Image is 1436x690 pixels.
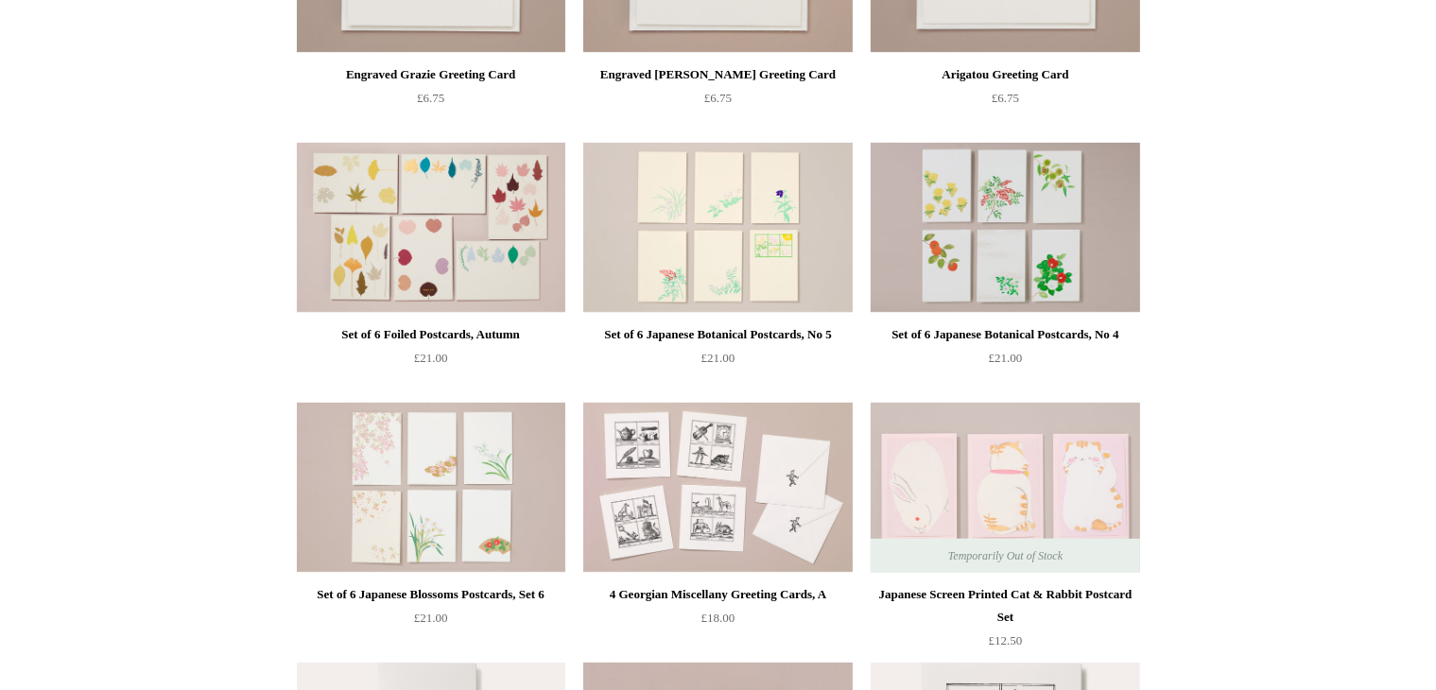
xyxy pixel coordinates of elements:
[417,91,444,105] span: £6.75
[588,323,847,346] div: Set of 6 Japanese Botanical Postcards, No 5
[302,63,561,86] div: Engraved Grazie Greeting Card
[302,583,561,606] div: Set of 6 Japanese Blossoms Postcards, Set 6
[701,611,735,625] span: £18.00
[414,611,448,625] span: £21.00
[871,63,1139,141] a: Arigatou Greeting Card £6.75
[588,583,847,606] div: 4 Georgian Miscellany Greeting Cards, A
[989,351,1023,365] span: £21.00
[583,143,852,313] img: Set of 6 Japanese Botanical Postcards, No 5
[583,583,852,661] a: 4 Georgian Miscellany Greeting Cards, A £18.00
[701,351,735,365] span: £21.00
[871,583,1139,661] a: Japanese Screen Printed Cat & Rabbit Postcard Set £12.50
[297,143,565,313] a: Set of 6 Foiled Postcards, Autumn Set of 6 Foiled Postcards, Autumn
[871,403,1139,573] img: Japanese Screen Printed Cat & Rabbit Postcard Set
[875,583,1134,629] div: Japanese Screen Printed Cat & Rabbit Postcard Set
[875,63,1134,86] div: Arigatou Greeting Card
[583,323,852,401] a: Set of 6 Japanese Botanical Postcards, No 5 £21.00
[297,403,565,573] img: Set of 6 Japanese Blossoms Postcards, Set 6
[297,63,565,141] a: Engraved Grazie Greeting Card £6.75
[871,323,1139,401] a: Set of 6 Japanese Botanical Postcards, No 4 £21.00
[588,63,847,86] div: Engraved [PERSON_NAME] Greeting Card
[871,143,1139,313] img: Set of 6 Japanese Botanical Postcards, No 4
[875,323,1134,346] div: Set of 6 Japanese Botanical Postcards, No 4
[583,63,852,141] a: Engraved [PERSON_NAME] Greeting Card £6.75
[297,583,565,661] a: Set of 6 Japanese Blossoms Postcards, Set 6 £21.00
[302,323,561,346] div: Set of 6 Foiled Postcards, Autumn
[297,403,565,573] a: Set of 6 Japanese Blossoms Postcards, Set 6 Set of 6 Japanese Blossoms Postcards, Set 6
[297,143,565,313] img: Set of 6 Foiled Postcards, Autumn
[583,403,852,573] img: 4 Georgian Miscellany Greeting Cards, A
[929,539,1081,573] span: Temporarily Out of Stock
[871,143,1139,313] a: Set of 6 Japanese Botanical Postcards, No 4 Set of 6 Japanese Botanical Postcards, No 4
[992,91,1019,105] span: £6.75
[583,403,852,573] a: 4 Georgian Miscellany Greeting Cards, A 4 Georgian Miscellany Greeting Cards, A
[704,91,732,105] span: £6.75
[414,351,448,365] span: £21.00
[297,323,565,401] a: Set of 6 Foiled Postcards, Autumn £21.00
[871,403,1139,573] a: Japanese Screen Printed Cat & Rabbit Postcard Set Japanese Screen Printed Cat & Rabbit Postcard S...
[989,633,1023,647] span: £12.50
[583,143,852,313] a: Set of 6 Japanese Botanical Postcards, No 5 Set of 6 Japanese Botanical Postcards, No 5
